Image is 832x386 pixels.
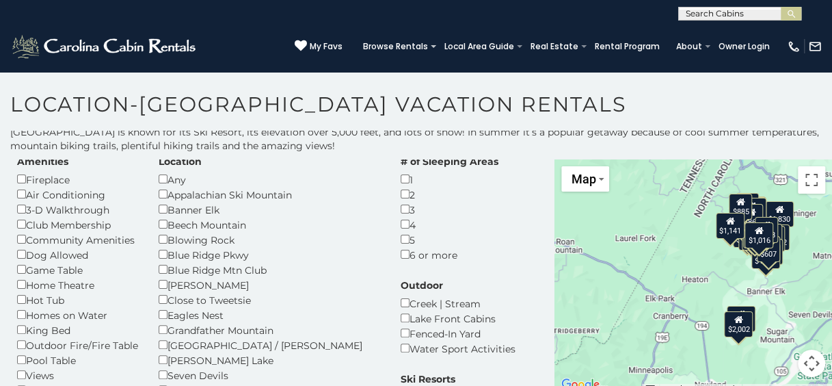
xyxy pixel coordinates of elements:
div: 2 [401,187,498,202]
div: Club Membership [17,217,138,232]
div: Community Amenities [17,232,138,247]
span: Map [571,172,595,186]
div: 3-D Walkthrough [17,202,138,217]
div: $948 [755,217,779,243]
img: White-1-2.png [10,33,200,60]
div: Blue Ridge Mtn Club [159,262,380,277]
div: Pool Table [17,352,138,368]
label: # of Sleeping Areas [401,155,498,168]
a: About [669,37,709,56]
div: $2,002 [725,311,753,337]
button: Toggle fullscreen view [798,166,825,194]
div: Blue Ridge Pkwy [159,247,380,262]
div: [PERSON_NAME] Lake [159,352,380,368]
div: Fireplace [17,172,138,187]
label: Location [159,155,202,168]
div: King Bed [17,322,138,337]
div: Blowing Rock [159,232,380,247]
div: Appalachian Ski Mountain [159,187,380,202]
div: Water Sport Activities [401,341,515,356]
div: 3 [401,202,498,217]
a: Browse Rentals [356,37,435,56]
div: Outdoor Fire/Fire Table [17,337,138,352]
img: mail-regular-white.png [808,40,822,53]
a: Rental Program [588,37,667,56]
div: 4 [401,217,498,232]
div: Home Theatre [17,277,138,292]
div: Fenced-In Yard [401,326,515,341]
div: Any [159,172,380,187]
div: 1 [401,172,498,187]
div: Lake Front Cabins [401,311,515,326]
div: Creek | Stream [401,296,515,311]
div: $607 [757,236,780,262]
div: [GEOGRAPHIC_DATA] / [PERSON_NAME] [159,337,380,352]
div: Beech Mountain [159,217,380,232]
span: My Favs [310,40,343,53]
div: $1,016 [745,222,774,248]
label: Amenities [17,155,68,168]
div: $1,361 [727,306,755,332]
div: 6 or more [401,247,498,262]
button: Map camera controls [798,350,825,377]
div: $784 [736,193,759,219]
div: Views [17,368,138,383]
div: Dog Allowed [17,247,138,262]
div: Game Table [17,262,138,277]
label: Outdoor [401,279,443,292]
div: $1,141 [716,213,744,239]
div: Grandfather Mountain [159,322,380,337]
img: phone-regular-white.png [787,40,801,53]
a: Real Estate [524,37,585,56]
button: Change map style [561,166,609,192]
label: Ski Resorts [401,372,455,386]
div: Close to Tweetsie [159,292,380,307]
div: 5 [401,232,498,247]
div: [PERSON_NAME] [159,277,380,292]
a: Local Area Guide [438,37,521,56]
div: $1,830 [765,201,794,227]
div: Banner Elk [159,202,380,217]
div: Seven Devils [159,368,380,383]
div: Homes on Water [17,307,138,322]
a: My Favs [295,40,343,53]
div: Hot Tub [17,292,138,307]
a: Owner Login [712,37,777,56]
div: $1,715 [751,243,780,269]
div: Air Conditioning [17,187,138,202]
div: $885 [729,194,753,220]
div: Eagles Nest [159,307,380,322]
